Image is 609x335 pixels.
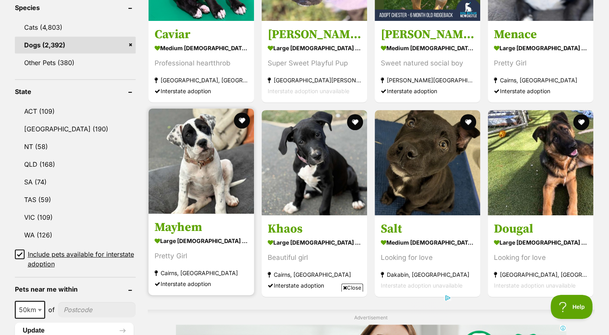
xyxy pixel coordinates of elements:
div: Pretty Girl [494,58,587,69]
div: Pretty Girl [155,251,248,261]
div: Interstate adoption [155,278,248,289]
img: Dougal - German Shepherd Dog [488,110,593,215]
span: 50km [16,304,44,315]
div: Looking for love [494,252,587,263]
iframe: Advertisement [158,295,451,331]
a: VIC (109) [15,209,136,226]
img: Mayhem - Mastiff Dog [149,108,254,214]
div: Interstate adoption [494,86,587,96]
button: favourite [460,114,476,130]
h3: Mayhem [155,220,248,235]
a: Khaos large [DEMOGRAPHIC_DATA] Dog Beautiful girl Cairns, [GEOGRAPHIC_DATA] Interstate adoption [262,215,367,297]
a: Include pets available for interstate adoption [15,249,136,269]
strong: medium [DEMOGRAPHIC_DATA] Dog [381,237,474,248]
h3: [PERSON_NAME] - [DEMOGRAPHIC_DATA][GEOGRAPHIC_DATA] [381,27,474,42]
div: Interstate adoption [268,280,361,291]
strong: [GEOGRAPHIC_DATA], [GEOGRAPHIC_DATA] [494,269,587,280]
a: Mayhem large [DEMOGRAPHIC_DATA] Dog Pretty Girl Cairns, [GEOGRAPHIC_DATA] Interstate adoption [149,214,254,295]
a: WA (126) [15,227,136,243]
a: SA (74) [15,174,136,190]
a: Dogs (2,392) [15,37,136,53]
button: favourite [234,112,250,129]
button: favourite [574,114,590,130]
a: Other Pets (380) [15,54,136,71]
img: Khaos - Mastiff Dog [262,110,367,215]
span: Include pets available for interstate adoption [28,249,136,269]
strong: Dakabin, [GEOGRAPHIC_DATA] [381,269,474,280]
div: Super Sweet Playful Pup [268,58,361,69]
div: Professional heartthrob [155,58,248,69]
strong: medium [DEMOGRAPHIC_DATA] Dog [381,42,474,54]
a: Salt medium [DEMOGRAPHIC_DATA] Dog Looking for love Dakabin, [GEOGRAPHIC_DATA] Interstate adoptio... [375,215,480,297]
strong: large [DEMOGRAPHIC_DATA] Dog [494,42,587,54]
a: Menace large [DEMOGRAPHIC_DATA] Dog Pretty Girl Cairns, [GEOGRAPHIC_DATA] Interstate adoption [488,21,593,102]
a: TAS (59) [15,191,136,208]
span: Close [341,284,363,292]
iframe: Help Scout Beacon - Open [551,295,593,319]
img: Salt - Kelpie Dog [375,110,480,215]
span: Interstate adoption unavailable [268,88,349,94]
div: Sweet natured social boy [381,58,474,69]
strong: large [DEMOGRAPHIC_DATA] Dog [155,235,248,247]
h3: Dougal [494,221,587,237]
button: favourite [347,114,363,130]
strong: [GEOGRAPHIC_DATA][PERSON_NAME][GEOGRAPHIC_DATA] [268,75,361,86]
span: Interstate adoption unavailable [381,282,462,289]
h3: [PERSON_NAME] [268,27,361,42]
header: Pets near me within [15,286,136,293]
strong: medium [DEMOGRAPHIC_DATA] Dog [155,42,248,54]
strong: large [DEMOGRAPHIC_DATA] Dog [268,237,361,248]
div: Beautiful girl [268,252,361,263]
strong: Cairns, [GEOGRAPHIC_DATA] [268,269,361,280]
strong: Cairns, [GEOGRAPHIC_DATA] [494,75,587,86]
span: Interstate adoption unavailable [494,282,576,289]
h3: Salt [381,221,474,237]
div: Interstate adoption [381,86,474,96]
input: postcode [58,302,136,317]
header: Species [15,4,136,11]
span: of [48,305,55,315]
strong: large [DEMOGRAPHIC_DATA] Dog [268,42,361,54]
a: Caviar medium [DEMOGRAPHIC_DATA] Dog Professional heartthrob [GEOGRAPHIC_DATA], [GEOGRAPHIC_DATA]... [149,21,254,102]
span: 50km [15,301,45,319]
header: State [15,88,136,95]
div: Interstate adoption [155,86,248,96]
strong: [PERSON_NAME][GEOGRAPHIC_DATA], [GEOGRAPHIC_DATA] [381,75,474,86]
a: QLD (168) [15,156,136,173]
strong: large [DEMOGRAPHIC_DATA] Dog [494,237,587,248]
a: Dougal large [DEMOGRAPHIC_DATA] Dog Looking for love [GEOGRAPHIC_DATA], [GEOGRAPHIC_DATA] Interst... [488,215,593,297]
strong: [GEOGRAPHIC_DATA], [GEOGRAPHIC_DATA] [155,75,248,86]
h3: Khaos [268,221,361,237]
strong: Cairns, [GEOGRAPHIC_DATA] [155,268,248,278]
a: [PERSON_NAME] - [DEMOGRAPHIC_DATA][GEOGRAPHIC_DATA] medium [DEMOGRAPHIC_DATA] Dog Sweet natured s... [375,21,480,102]
a: Cats (4,803) [15,19,136,36]
a: ACT (109) [15,103,136,120]
a: [PERSON_NAME] large [DEMOGRAPHIC_DATA] Dog Super Sweet Playful Pup [GEOGRAPHIC_DATA][PERSON_NAME]... [262,21,367,102]
h3: Menace [494,27,587,42]
div: Looking for love [381,252,474,263]
h3: Caviar [155,27,248,42]
a: [GEOGRAPHIC_DATA] (190) [15,121,136,137]
a: NT (58) [15,138,136,155]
